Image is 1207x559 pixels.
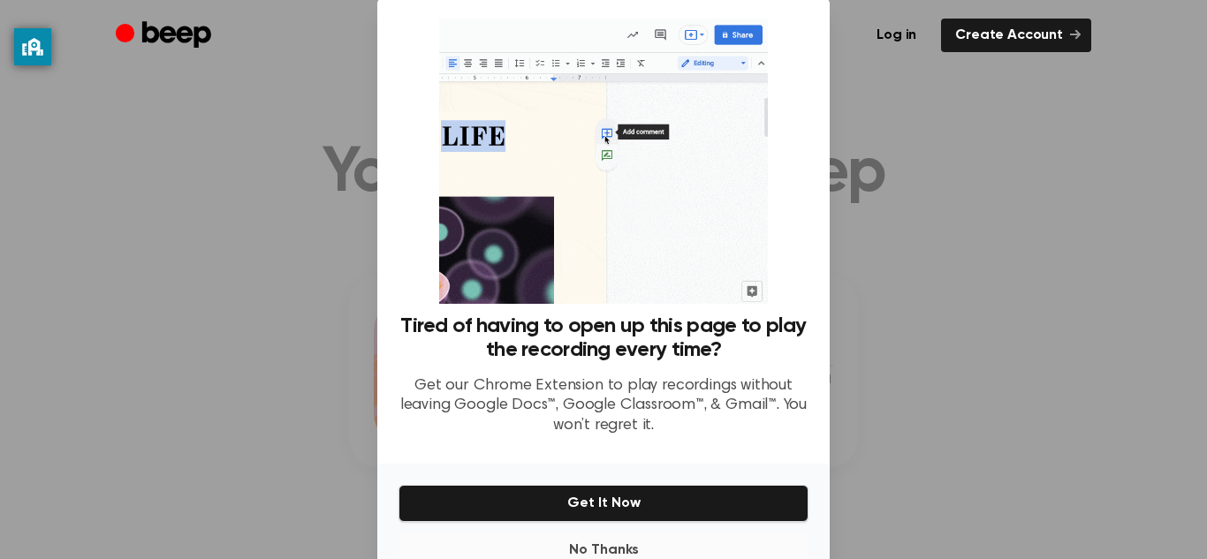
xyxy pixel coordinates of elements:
[14,28,51,65] button: privacy banner
[399,376,808,436] p: Get our Chrome Extension to play recordings without leaving Google Docs™, Google Classroom™, & Gm...
[399,314,808,362] h3: Tired of having to open up this page to play the recording every time?
[116,19,216,53] a: Beep
[941,19,1091,52] a: Create Account
[399,485,808,522] button: Get It Now
[439,19,767,304] img: Beep extension in action
[862,19,930,52] a: Log in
